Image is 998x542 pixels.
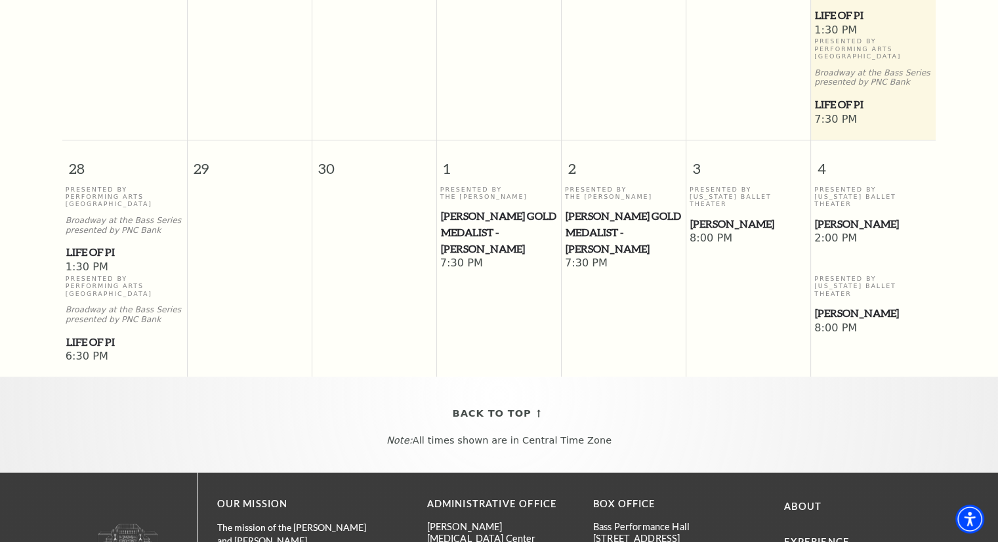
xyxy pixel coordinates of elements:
span: [PERSON_NAME] Gold Medalist - [PERSON_NAME] [441,208,558,257]
span: 28 [62,140,187,186]
p: Broadway at the Bass Series presented by PNC Bank [66,305,184,325]
span: 1:30 PM [814,24,932,38]
span: Life of Pi [815,96,932,113]
p: Presented By The [PERSON_NAME] [565,186,683,201]
span: 7:30 PM [440,257,558,271]
span: 6:30 PM [66,350,184,364]
p: OUR MISSION [217,496,381,512]
p: Broadway at the Bass Series presented by PNC Bank [814,68,932,88]
span: Life of Pi [66,244,183,261]
span: 3 [686,140,810,186]
span: 2 [562,140,686,186]
span: Back To Top [453,406,531,422]
p: Presented By Performing Arts [GEOGRAPHIC_DATA] [814,37,932,60]
span: 29 [188,140,312,186]
span: 8:00 PM [814,322,932,336]
p: Administrative Office [427,496,573,512]
span: [PERSON_NAME] [815,216,932,232]
span: 8:00 PM [690,232,808,246]
em: Note: [386,435,413,446]
p: Presented By [US_STATE] Ballet Theater [690,186,808,208]
div: Accessibility Menu [955,505,984,533]
p: Presented By Performing Arts [GEOGRAPHIC_DATA] [66,275,184,297]
span: 7:30 PM [814,113,932,127]
p: Presented By [US_STATE] Ballet Theater [814,275,932,297]
span: 1 [437,140,561,186]
span: 7:30 PM [565,257,683,271]
p: BOX OFFICE [593,496,739,512]
span: [PERSON_NAME] [690,216,807,232]
span: Life of Pi [66,334,183,350]
span: 2:00 PM [814,232,932,246]
a: About [784,501,821,512]
span: [PERSON_NAME] [815,305,932,322]
p: Presented By Performing Arts [GEOGRAPHIC_DATA] [66,186,184,208]
span: 1:30 PM [66,261,184,275]
p: Presented By [US_STATE] Ballet Theater [814,186,932,208]
p: Bass Performance Hall [593,521,739,532]
p: Broadway at the Bass Series presented by PNC Bank [66,216,184,236]
p: All times shown are in Central Time Zone [12,435,986,446]
p: Presented By The [PERSON_NAME] [440,186,558,201]
span: 30 [312,140,436,186]
span: 4 [811,140,936,186]
span: Life of Pi [815,7,932,24]
span: [PERSON_NAME] Gold Medalist - [PERSON_NAME] [566,208,682,257]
